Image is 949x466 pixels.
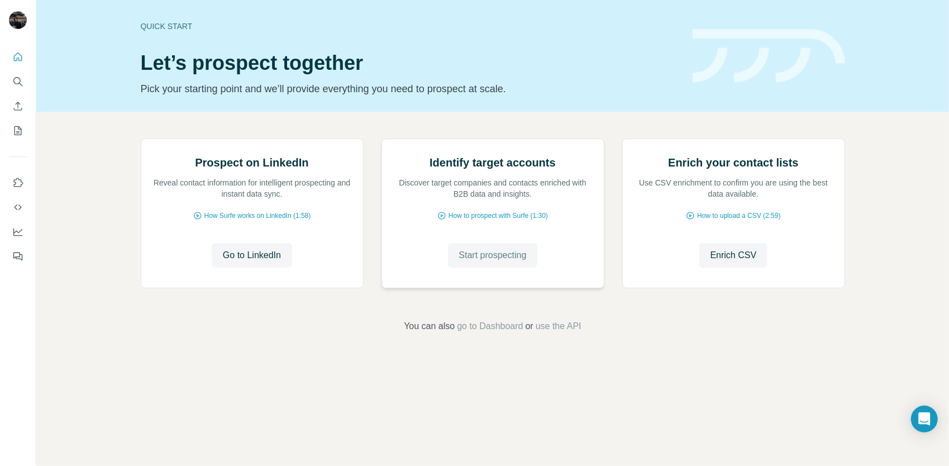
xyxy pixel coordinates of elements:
[195,155,308,170] h2: Prospect on LinkedIn
[459,249,527,262] span: Start prospecting
[141,21,679,32] div: Quick start
[430,155,556,170] h2: Identify target accounts
[141,52,679,74] h1: Let’s prospect together
[634,177,833,199] p: Use CSV enrichment to confirm you are using the best data available.
[448,243,538,268] button: Start prospecting
[404,320,455,333] span: You can also
[710,249,757,262] span: Enrich CSV
[9,47,27,67] button: Quick start
[141,81,679,97] p: Pick your starting point and we’ll provide everything you need to prospect at scale.
[393,177,593,199] p: Discover target companies and contacts enriched with B2B data and insights.
[9,96,27,116] button: Enrich CSV
[693,29,845,83] img: banner
[697,211,780,221] span: How to upload a CSV (2:59)
[9,197,27,217] button: Use Surfe API
[152,177,352,199] p: Reveal contact information for intelligent prospecting and instant data sync.
[457,320,523,333] button: go to Dashboard
[536,320,581,333] button: use the API
[9,121,27,141] button: My lists
[204,211,311,221] span: How Surfe works on LinkedIn (1:58)
[212,243,292,268] button: Go to LinkedIn
[668,155,798,170] h2: Enrich your contact lists
[911,406,938,432] div: Open Intercom Messenger
[9,11,27,29] img: Avatar
[9,222,27,242] button: Dashboard
[449,211,548,221] span: How to prospect with Surfe (1:30)
[699,243,768,268] button: Enrich CSV
[9,246,27,267] button: Feedback
[526,320,533,333] span: or
[223,249,281,262] span: Go to LinkedIn
[9,72,27,92] button: Search
[9,173,27,193] button: Use Surfe on LinkedIn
